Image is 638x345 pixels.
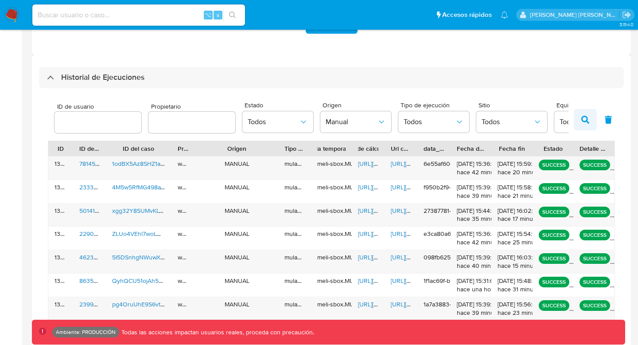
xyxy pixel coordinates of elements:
span: Accesos rápidos [442,10,492,20]
p: Ambiente: PRODUCCIÓN [56,330,116,334]
button: search-icon [223,9,241,21]
p: stella.andriano@mercadolibre.com [530,11,619,19]
span: 3.154.0 [619,21,634,28]
a: Notificaciones [501,11,508,19]
a: Salir [622,10,631,20]
p: Todas las acciones impactan usuarios reales, proceda con precaución. [119,328,314,337]
span: s [217,11,219,19]
input: Buscar usuario o caso... [32,9,245,21]
span: ⌥ [205,11,211,19]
